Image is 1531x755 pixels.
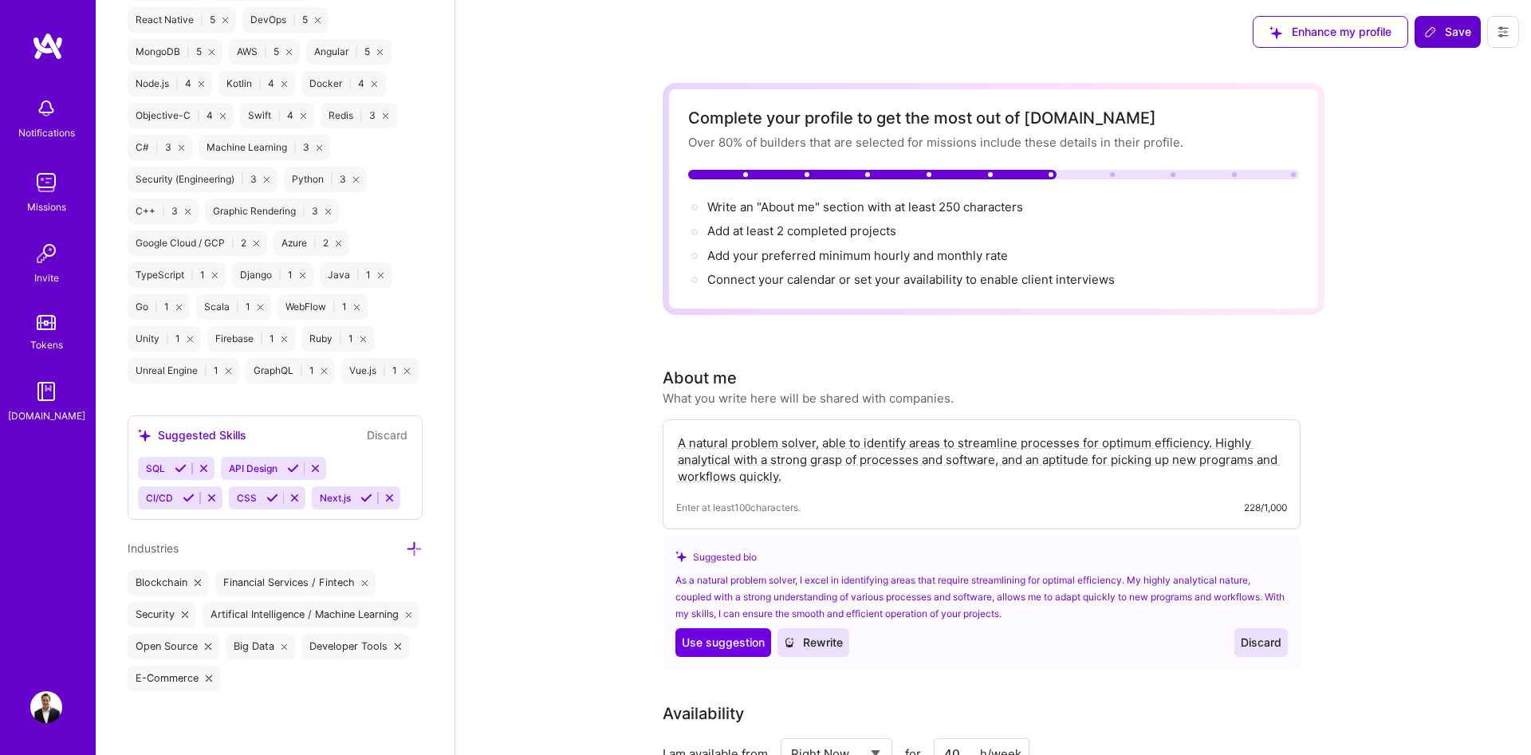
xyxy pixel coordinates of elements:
[784,635,843,651] span: Rewrite
[320,492,351,504] span: Next.js
[128,666,220,691] div: E-Commerce
[128,39,222,65] div: MongoDB 5
[191,269,194,281] span: |
[179,145,184,151] i: icon Close
[309,462,321,474] i: Reject
[317,145,322,151] i: icon Close
[260,332,263,345] span: |
[155,301,158,313] span: |
[277,109,281,122] span: |
[128,358,239,383] div: Unreal Engine 1
[215,570,376,596] div: Financial Services / Fintech
[360,492,372,504] i: Accept
[707,199,1026,214] span: Write an "About me" section with at least 250 characters
[236,301,239,313] span: |
[209,49,214,55] i: icon Close
[300,364,303,377] span: |
[162,205,165,218] span: |
[138,429,152,442] i: icon SuggestedTeams
[682,635,765,651] span: Use suggestion
[293,141,297,154] span: |
[258,77,262,90] span: |
[663,366,737,390] div: About me
[1269,26,1282,39] i: icon SuggestedTeams
[196,294,271,320] div: Scala 1
[128,541,179,555] span: Industries
[128,570,209,596] div: Blockchain
[187,45,190,58] span: |
[301,113,306,119] i: icon Close
[320,262,392,288] div: Java 1
[286,49,292,55] i: icon Close
[663,702,744,726] div: Availability
[395,643,401,650] i: icon Close
[218,71,295,96] div: Kotlin 4
[205,643,211,650] i: icon Close
[676,433,1287,486] textarea: A natural problem solver, able to identify areas to streamline processes for optimum efficiency. ...
[128,634,219,659] div: Open Source
[377,49,383,55] i: icon Close
[274,230,349,256] div: Azure 2
[1244,499,1287,516] div: 228/1,000
[206,492,218,504] i: Reject
[404,368,410,374] i: icon Close
[205,199,339,224] div: Graphic Rendering 3
[258,305,263,310] i: icon Close
[128,135,192,160] div: C# 3
[195,580,201,586] i: icon Close
[203,602,420,627] div: Artifical Intelligence / Machine Learning
[330,173,333,186] span: |
[30,376,62,407] img: guide book
[229,462,277,474] span: API Design
[212,273,218,278] i: icon Close
[199,81,204,87] i: icon Close
[315,18,321,23] i: icon Close
[688,134,1299,151] div: Over 80% of builders that are selected for missions include these details in their profile.
[302,205,305,218] span: |
[128,167,277,192] div: Security (Engineering) 3
[207,326,295,352] div: Firebase 1
[1424,24,1471,40] span: Save
[281,81,287,87] i: icon Close
[128,7,236,33] div: React Native 5
[175,462,187,474] i: Accept
[707,248,1008,263] span: Add your preferred minimum hourly and monthly rate
[313,237,317,250] span: |
[339,332,342,345] span: |
[362,580,368,586] i: icon Close
[341,358,418,383] div: Vue.js 1
[325,209,331,214] i: icon Close
[18,124,75,141] div: Notifications
[355,45,358,58] span: |
[128,103,234,128] div: Objective-C 4
[182,611,188,618] i: icon Close
[187,336,193,342] i: icon Close
[199,135,330,160] div: Machine Learning 3
[222,18,228,23] i: icon Close
[128,602,196,627] div: Security
[277,294,368,320] div: WebFlow 1
[241,173,244,186] span: |
[220,113,226,119] i: icon Close
[266,492,278,504] i: Accept
[30,167,62,199] img: teamwork
[321,103,396,128] div: Redis 3
[306,39,391,65] div: Angular 5
[353,177,359,183] i: icon Close
[707,272,1115,287] span: Connect your calendar or set your availability to enable client interviews
[784,637,795,648] i: icon CrystalBall
[128,71,212,96] div: Node.js 4
[289,492,301,504] i: Reject
[240,103,314,128] div: Swift 4
[231,237,234,250] span: |
[128,199,199,224] div: C++ 3
[254,241,259,246] i: icon Close
[229,39,300,65] div: AWS 5
[185,209,191,214] i: icon Close
[30,238,62,269] img: Invite
[226,368,231,374] i: icon Close
[138,427,246,443] div: Suggested Skills
[246,358,335,383] div: GraphQL 1
[348,77,352,90] span: |
[30,92,62,124] img: bell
